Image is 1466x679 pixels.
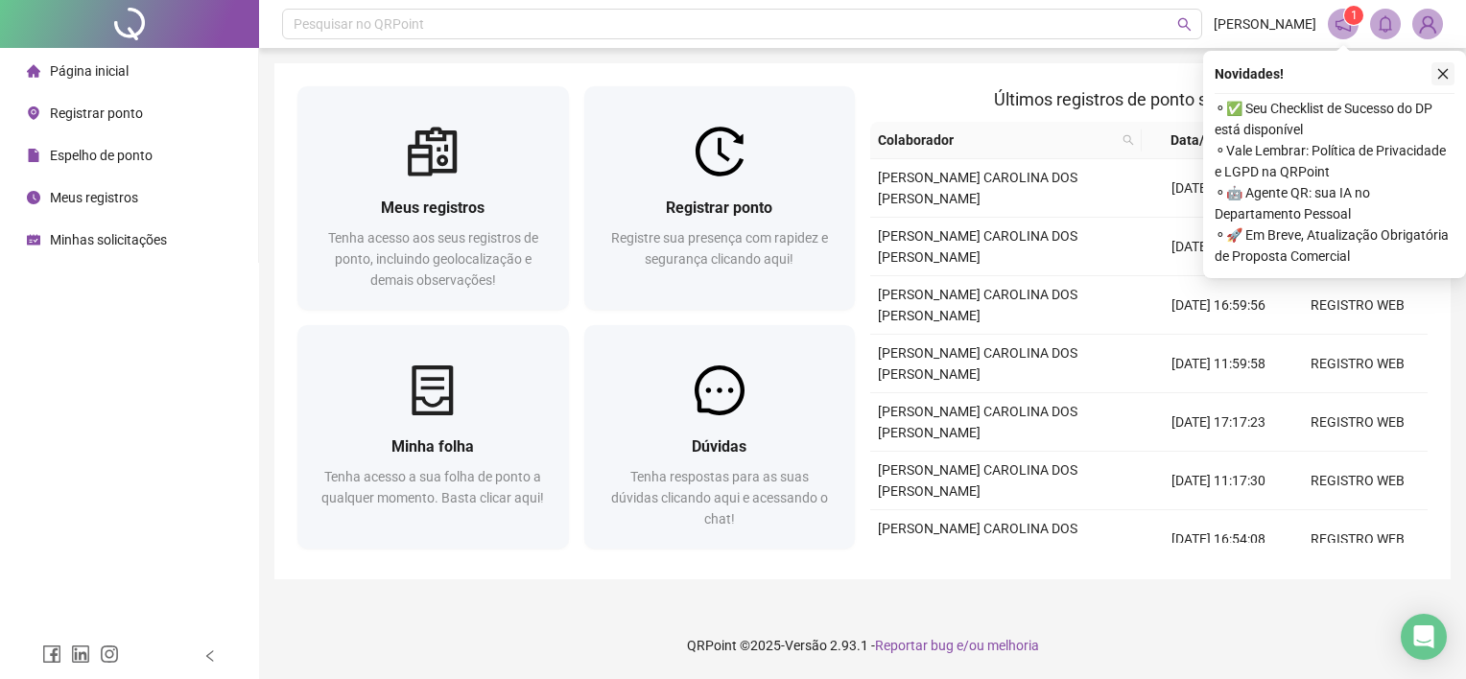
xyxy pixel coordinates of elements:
[1149,276,1289,335] td: [DATE] 16:59:56
[666,199,772,217] span: Registrar ponto
[1215,224,1454,267] span: ⚬ 🚀 Em Breve, Atualização Obrigatória de Proposta Comercial
[27,149,40,162] span: file
[50,63,129,79] span: Página inicial
[1149,159,1289,218] td: [DATE] 17:36:41
[1149,452,1289,510] td: [DATE] 11:17:30
[584,325,856,549] a: DúvidasTenha respostas para as suas dúvidas clicando aqui e acessando o chat!
[878,129,1115,151] span: Colaborador
[1119,126,1138,154] span: search
[27,106,40,120] span: environment
[1377,15,1394,33] span: bell
[1289,335,1428,393] td: REGISTRO WEB
[1413,10,1442,38] img: 86365
[203,649,217,663] span: left
[71,644,90,664] span: linkedin
[878,287,1077,323] span: [PERSON_NAME] CAROLINA DOS [PERSON_NAME]
[381,199,485,217] span: Meus registros
[1289,452,1428,510] td: REGISTRO WEB
[1335,15,1352,33] span: notification
[1351,9,1358,22] span: 1
[42,644,61,664] span: facebook
[1289,510,1428,569] td: REGISTRO WEB
[785,638,827,653] span: Versão
[321,469,544,505] span: Tenha acesso a sua folha de ponto a qualquer momento. Basta clicar aqui!
[1289,393,1428,452] td: REGISTRO WEB
[1436,67,1450,81] span: close
[1344,6,1363,25] sup: 1
[328,230,538,288] span: Tenha acesso aos seus registros de ponto, incluindo geolocalização e demais observações!
[259,612,1466,679] footer: QRPoint © 2025 - 2.93.1 -
[50,105,143,121] span: Registrar ponto
[611,469,828,527] span: Tenha respostas para as suas dúvidas clicando aqui e acessando o chat!
[27,191,40,204] span: clock-circle
[1149,218,1289,276] td: [DATE] 11:07:11
[1401,614,1447,660] div: Open Intercom Messenger
[878,521,1077,557] span: [PERSON_NAME] CAROLINA DOS [PERSON_NAME]
[1215,182,1454,224] span: ⚬ 🤖 Agente QR: sua IA no Departamento Pessoal
[100,644,119,664] span: instagram
[584,86,856,310] a: Registrar pontoRegistre sua presença com rapidez e segurança clicando aqui!
[297,325,569,549] a: Minha folhaTenha acesso a sua folha de ponto a qualquer momento. Basta clicar aqui!
[994,89,1304,109] span: Últimos registros de ponto sincronizados
[878,170,1077,206] span: [PERSON_NAME] CAROLINA DOS [PERSON_NAME]
[1215,98,1454,140] span: ⚬ ✅ Seu Checklist de Sucesso do DP está disponível
[297,86,569,310] a: Meus registrosTenha acesso aos seus registros de ponto, incluindo geolocalização e demais observa...
[1215,140,1454,182] span: ⚬ Vale Lembrar: Política de Privacidade e LGPD na QRPoint
[878,404,1077,440] span: [PERSON_NAME] CAROLINA DOS [PERSON_NAME]
[1123,134,1134,146] span: search
[1142,122,1277,159] th: Data/Hora
[27,64,40,78] span: home
[1149,335,1289,393] td: [DATE] 11:59:58
[50,232,167,247] span: Minhas solicitações
[878,228,1077,265] span: [PERSON_NAME] CAROLINA DOS [PERSON_NAME]
[1214,13,1316,35] span: [PERSON_NAME]
[391,437,474,456] span: Minha folha
[50,190,138,205] span: Meus registros
[1149,393,1289,452] td: [DATE] 17:17:23
[1289,276,1428,335] td: REGISTRO WEB
[692,437,746,456] span: Dúvidas
[50,148,153,163] span: Espelho de ponto
[1149,510,1289,569] td: [DATE] 16:54:08
[875,638,1039,653] span: Reportar bug e/ou melhoria
[27,233,40,246] span: schedule
[878,462,1077,499] span: [PERSON_NAME] CAROLINA DOS [PERSON_NAME]
[1149,129,1254,151] span: Data/Hora
[611,230,828,267] span: Registre sua presença com rapidez e segurança clicando aqui!
[878,345,1077,382] span: [PERSON_NAME] CAROLINA DOS [PERSON_NAME]
[1177,17,1192,32] span: search
[1215,63,1284,84] span: Novidades !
